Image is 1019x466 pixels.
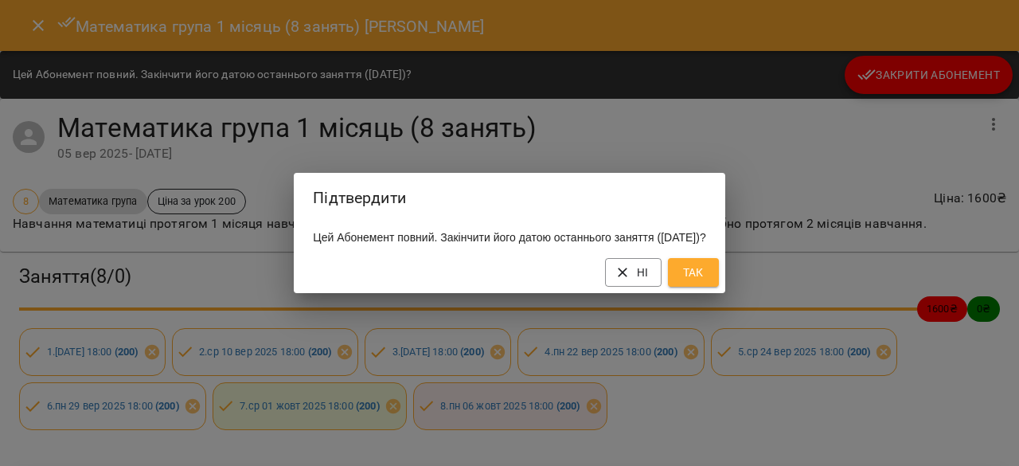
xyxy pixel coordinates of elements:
[294,223,724,252] div: Цей Абонемент повний. Закінчити його датою останнього заняття ([DATE])?
[668,258,719,287] button: Так
[681,263,706,282] span: Так
[313,186,705,210] h2: Підтвердити
[618,263,649,282] span: Ні
[605,258,662,287] button: Ні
